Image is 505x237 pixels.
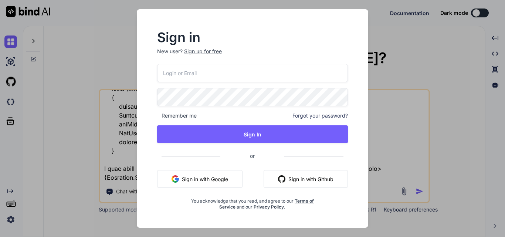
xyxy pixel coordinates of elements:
[157,48,348,64] p: New user?
[172,175,179,183] img: google
[189,194,316,210] div: You acknowledge that you read, and agree to our and our
[184,48,222,55] div: Sign up for free
[157,125,348,143] button: Sign In
[157,170,243,188] button: Sign in with Google
[157,112,197,119] span: Remember me
[292,112,348,119] span: Forgot your password?
[264,170,348,188] button: Sign in with Github
[219,198,314,210] a: Terms of Service
[278,175,285,183] img: github
[157,31,348,43] h2: Sign in
[157,64,348,82] input: Login or Email
[254,204,285,210] a: Privacy Policy.
[220,147,284,165] span: or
